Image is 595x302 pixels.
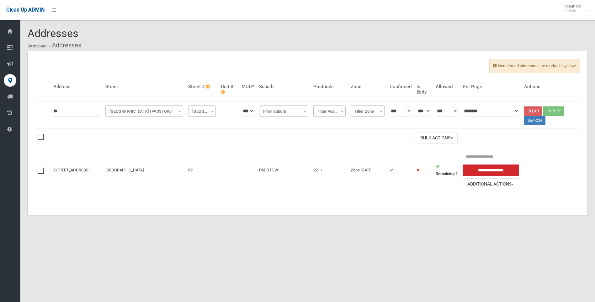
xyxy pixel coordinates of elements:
h4: Allowed [436,84,458,89]
h4: Unit # [221,84,236,94]
h4: Zone [351,84,385,89]
span: Filter Street # [188,105,216,117]
h4: Postcode [313,84,346,89]
td: 2 [433,147,460,193]
h4: Is Early [417,84,430,94]
h4: Address [53,84,100,89]
span: Addresses [28,27,78,40]
a: Dashboard [28,44,46,48]
li: Addresses [47,40,81,51]
strong: Remaining: [436,171,455,176]
h4: Actions [524,84,577,89]
span: Filter Suburb [261,107,307,116]
td: [GEOGRAPHIC_DATA] [103,147,186,193]
h4: Confirmed [390,84,412,89]
span: Filter Zone [352,107,383,116]
span: Filter Postcode [313,105,346,117]
h4: Street [105,84,183,89]
span: Windsor Road (PADSTOW) [105,105,183,117]
a: [STREET_ADDRESS] [53,168,89,172]
h4: Suburb [259,84,308,89]
span: Filter Postcode [315,107,344,116]
span: Filter Street # [190,107,214,116]
span: Windsor Road (PADSTOW) [107,107,182,116]
span: Clean Up ADMIN [6,7,45,13]
h4: MUD? [242,84,254,89]
td: 69 [186,147,218,193]
td: PADSTOW [257,147,311,193]
td: 2211 [311,147,348,193]
button: Bulk Actions [416,132,458,144]
small: Admin [565,8,581,13]
button: Export [543,106,564,116]
h4: Per Page [463,84,519,89]
span: Filter Suburb [259,105,308,117]
td: Zone [DATE] [348,147,387,193]
button: Search [524,116,545,125]
a: Clear [524,106,542,116]
span: Unconfirmed addresses are marked in yellow. [489,59,580,73]
span: Filter Zone [351,105,385,117]
span: Clean Up [562,4,587,13]
h4: Street # [188,84,216,89]
button: Additional Actions [463,178,519,190]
